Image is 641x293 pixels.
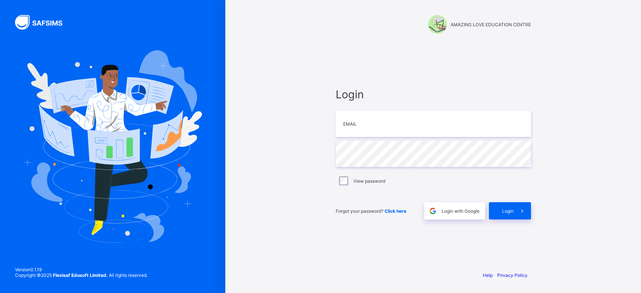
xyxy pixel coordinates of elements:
[385,208,406,214] a: Click here
[502,208,514,214] span: Login
[336,208,406,214] span: Forgot your password?
[15,272,148,278] span: Copyright © 2025 All rights reserved.
[15,267,148,272] span: Version 0.1.19
[336,88,531,101] span: Login
[451,22,531,27] span: AMAZING LOVE EDUCATION CENTRE
[15,15,71,30] img: SAFSIMS Logo
[483,272,493,278] a: Help
[428,207,437,215] img: google.396cfc9801f0270233282035f929180a.svg
[353,178,385,184] label: View password
[23,50,202,242] img: Hero Image
[497,272,528,278] a: Privacy Policy
[53,272,108,278] strong: Flexisaf Edusoft Limited.
[442,208,480,214] span: Login with Google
